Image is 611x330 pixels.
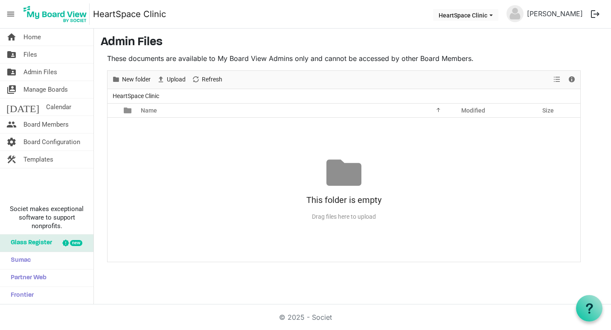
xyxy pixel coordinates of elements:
a: © 2025 - Societ [279,313,332,321]
h3: Admin Files [101,35,604,50]
span: Glass Register [6,234,52,252]
span: construction [6,151,17,168]
span: Home [23,29,41,46]
div: Refresh [189,71,225,89]
p: These documents are available to My Board View Admins only and cannot be accessed by other Board ... [107,53,581,64]
img: My Board View Logo [21,3,90,25]
span: Templates [23,151,53,168]
span: HeartSpace Clinic [111,91,161,101]
span: Size [542,107,554,114]
span: Modified [461,107,485,114]
span: New folder [121,74,151,85]
span: Board Configuration [23,133,80,151]
span: Frontier [6,287,34,304]
span: Manage Boards [23,81,68,98]
span: folder_shared [6,64,17,81]
span: Partner Web [6,269,47,287]
div: Details [564,71,579,89]
button: New folder [111,74,152,85]
span: settings [6,133,17,151]
button: View dropdownbutton [552,74,562,85]
a: [PERSON_NAME] [524,5,586,22]
span: Files [23,46,37,63]
span: Upload [166,74,186,85]
div: Drag files here to upload [108,210,580,224]
div: View [550,71,564,89]
span: [DATE] [6,98,39,116]
div: New folder [109,71,154,89]
a: HeartSpace Clinic [93,6,166,23]
span: Refresh [201,74,223,85]
span: home [6,29,17,46]
span: Sumac [6,252,31,269]
span: menu [3,6,19,22]
span: Admin Files [23,64,57,81]
span: people [6,116,17,133]
span: switch_account [6,81,17,98]
span: folder_shared [6,46,17,63]
div: This folder is empty [108,190,580,210]
button: logout [586,5,604,23]
img: no-profile-picture.svg [506,5,524,22]
span: Name [141,107,157,114]
span: Board Members [23,116,69,133]
button: Refresh [190,74,224,85]
div: new [70,240,82,246]
button: Details [566,74,578,85]
button: HeartSpace Clinic dropdownbutton [433,9,498,21]
button: Upload [155,74,187,85]
a: My Board View Logo [21,3,93,25]
span: Societ makes exceptional software to support nonprofits. [4,205,90,230]
span: Calendar [46,98,71,116]
div: Upload [154,71,189,89]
